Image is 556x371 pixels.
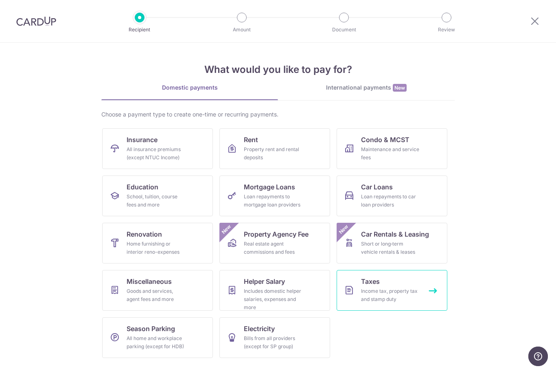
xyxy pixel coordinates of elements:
span: Rent [244,135,258,145]
span: Helper Salary [244,277,285,286]
span: Season Parking [127,324,175,334]
p: Recipient [109,26,170,34]
span: Renovation [127,229,162,239]
a: TaxesIncome tax, property tax and stamp duty [337,270,447,311]
div: Goods and services, agent fees and more [127,287,185,303]
a: Car LoansLoan repayments to car loan providers [337,176,447,216]
div: Short or long‑term vehicle rentals & leases [361,240,420,256]
span: Insurance [127,135,158,145]
a: RentProperty rent and rental deposits [219,128,330,169]
a: RenovationHome furnishing or interior reno-expenses [102,223,213,263]
a: EducationSchool, tuition, course fees and more [102,176,213,216]
div: Home furnishing or interior reno-expenses [127,240,185,256]
img: CardUp [16,16,56,26]
div: Maintenance and service fees [361,145,420,162]
a: Condo & MCSTMaintenance and service fees [337,128,447,169]
div: All home and workplace parking (except for HDB) [127,334,185,351]
a: ElectricityBills from all providers (except for SP group) [219,317,330,358]
span: Education [127,182,158,192]
a: Helper SalaryIncludes domestic helper salaries, expenses and more [219,270,330,311]
div: Income tax, property tax and stamp duty [361,287,420,303]
div: Choose a payment type to create one-time or recurring payments. [101,110,455,119]
span: New [337,223,350,236]
span: Mortgage Loans [244,182,295,192]
p: Review [416,26,477,34]
span: New [393,84,407,92]
a: MiscellaneousGoods and services, agent fees and more [102,270,213,311]
div: All insurance premiums (except NTUC Income) [127,145,185,162]
div: Loan repayments to car loan providers [361,193,420,209]
a: Car Rentals & LeasingShort or long‑term vehicle rentals & leasesNew [337,223,447,263]
iframe: Opens a widget where you can find more information [528,347,548,367]
div: Loan repayments to mortgage loan providers [244,193,302,209]
div: Includes domestic helper salaries, expenses and more [244,287,302,312]
div: School, tuition, course fees and more [127,193,185,209]
div: Bills from all providers (except for SP group) [244,334,302,351]
span: Miscellaneous [127,277,172,286]
span: New [220,223,233,236]
span: Taxes [361,277,380,286]
a: Property Agency FeeReal estate agent commissions and feesNew [219,223,330,263]
a: Mortgage LoansLoan repayments to mortgage loan providers [219,176,330,216]
div: Domestic payments [101,83,278,92]
div: Property rent and rental deposits [244,145,302,162]
span: Condo & MCST [361,135,409,145]
div: Real estate agent commissions and fees [244,240,302,256]
a: InsuranceAll insurance premiums (except NTUC Income) [102,128,213,169]
span: Car Loans [361,182,393,192]
div: International payments [278,83,455,92]
span: Electricity [244,324,275,334]
span: Car Rentals & Leasing [361,229,429,239]
p: Document [314,26,374,34]
h4: What would you like to pay for? [101,62,455,77]
p: Amount [212,26,272,34]
a: Season ParkingAll home and workplace parking (except for HDB) [102,317,213,358]
span: Property Agency Fee [244,229,309,239]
